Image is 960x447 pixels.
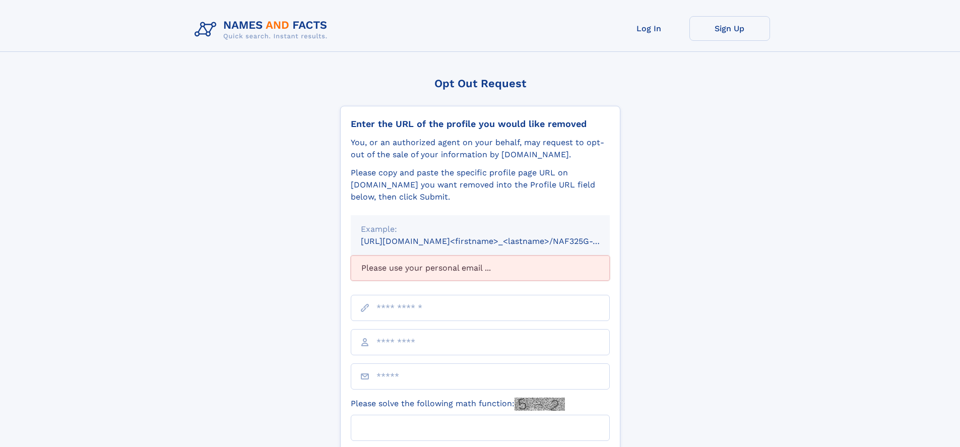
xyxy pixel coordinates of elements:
div: Please use your personal email ... [351,256,610,281]
a: Log In [609,16,689,41]
img: Logo Names and Facts [190,16,336,43]
label: Please solve the following math function: [351,398,565,411]
div: Please copy and paste the specific profile page URL on [DOMAIN_NAME] you want removed into the Pr... [351,167,610,203]
a: Sign Up [689,16,770,41]
div: Opt Out Request [340,77,620,90]
div: You, or an authorized agent on your behalf, may request to opt-out of the sale of your informatio... [351,137,610,161]
small: [URL][DOMAIN_NAME]<firstname>_<lastname>/NAF325G-xxxxxxxx [361,236,629,246]
div: Example: [361,223,600,235]
div: Enter the URL of the profile you would like removed [351,118,610,130]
